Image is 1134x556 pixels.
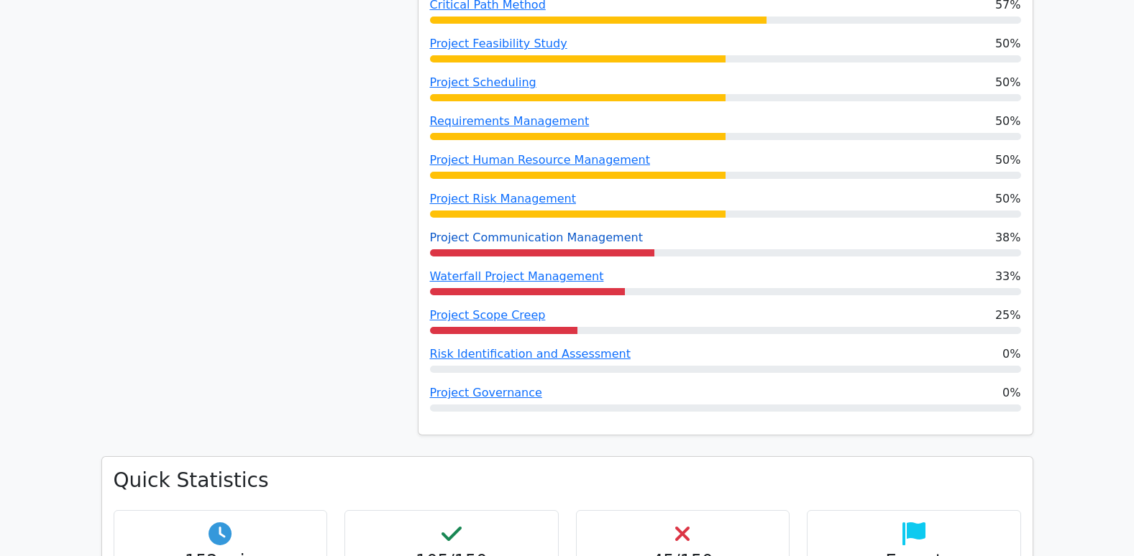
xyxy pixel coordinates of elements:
[430,347,631,361] a: Risk Identification and Assessment
[995,190,1021,208] span: 50%
[430,153,650,167] a: Project Human Resource Management
[995,307,1021,324] span: 25%
[430,75,536,89] a: Project Scheduling
[995,152,1021,169] span: 50%
[430,308,546,322] a: Project Scope Creep
[430,269,604,283] a: Waterfall Project Management
[430,114,590,128] a: Requirements Management
[114,468,1021,493] h3: Quick Statistics
[1002,346,1020,363] span: 0%
[995,113,1021,130] span: 50%
[430,386,542,399] a: Project Governance
[995,229,1021,246] span: 38%
[995,268,1021,285] span: 33%
[1002,384,1020,402] span: 0%
[430,192,576,205] a: Project Risk Management
[430,231,643,244] a: Project Communication Management
[995,35,1021,52] span: 50%
[430,37,567,50] a: Project Feasibility Study
[995,74,1021,91] span: 50%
